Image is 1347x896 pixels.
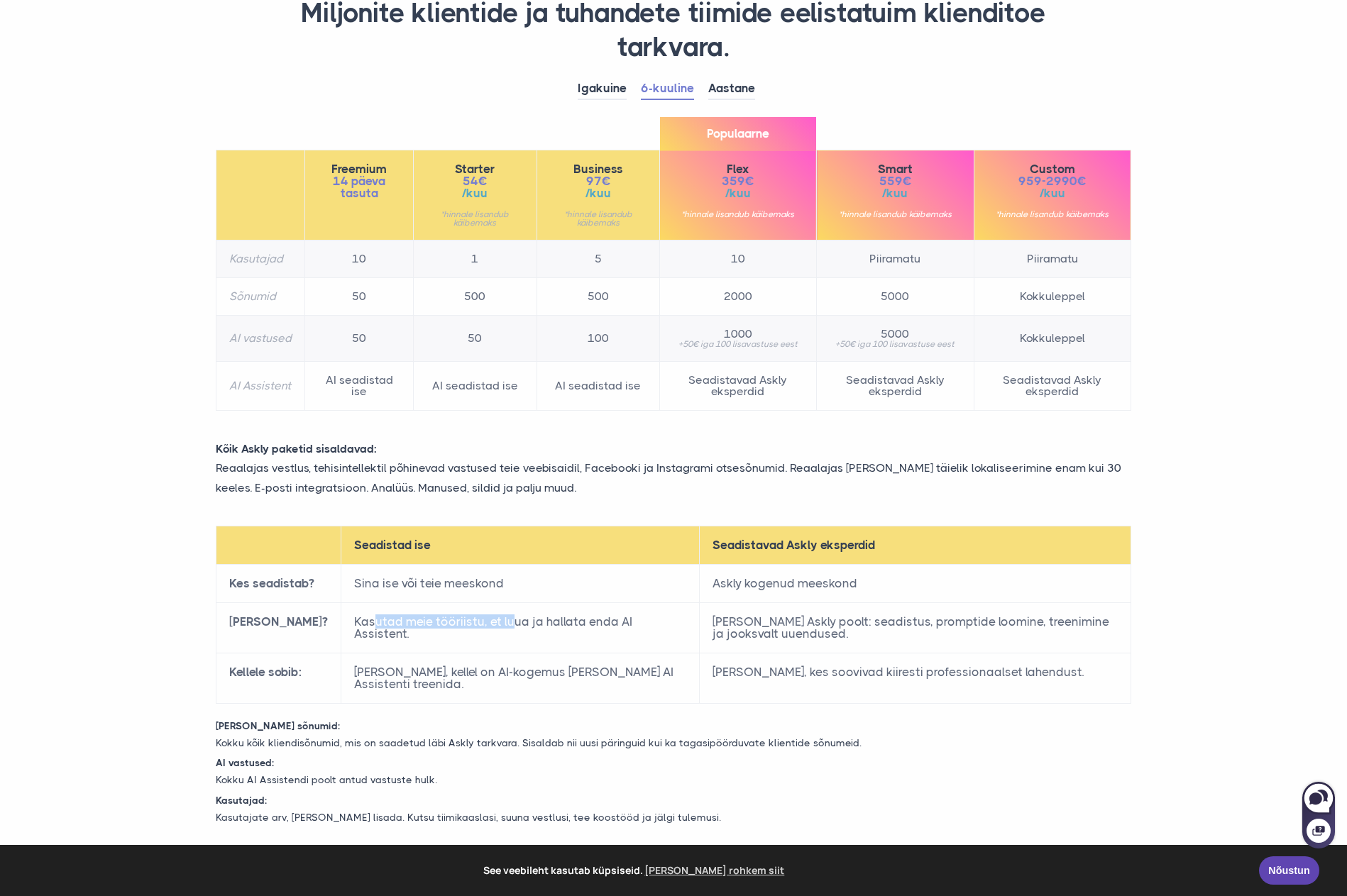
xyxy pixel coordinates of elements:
[305,240,414,278] td: 10
[1301,779,1336,850] iframe: Askly chat
[341,564,700,602] td: Sina ise või teie meeskond
[305,362,414,411] td: AI seadistad ise
[673,328,803,340] span: 1000
[341,526,700,564] th: Seadistad ise
[318,163,400,175] span: Freemium
[987,175,1118,187] span: 959-2990€
[216,653,341,703] th: Kellele sobib:
[660,117,816,150] span: Populaarne
[699,564,1131,602] td: Askly kogenud meeskond
[427,163,523,175] span: Starter
[414,316,537,362] td: 50
[537,240,659,278] td: 5
[537,278,659,316] td: 500
[987,187,1118,199] span: /kuu
[699,526,1131,564] th: Seadistavad Askly eksperdid
[216,757,274,768] strong: AI vastused:
[830,187,960,199] span: /kuu
[427,187,523,199] span: /kuu
[673,163,803,175] span: Flex
[537,362,659,411] td: AI seadistad ise
[205,458,1142,497] p: Reaalajas vestlus, tehisintellektil põhinevad vastused teie veebisaidil, Facebooki ja Instagrami ...
[830,175,960,187] span: 559€
[659,278,816,316] td: 2000
[216,564,341,602] th: Kes seadistab?
[830,328,960,340] span: 5000
[643,860,787,881] a: learn more about cookies
[699,653,1131,703] td: [PERSON_NAME], kes soovivad kiiresti professionaalset lahendust.
[974,278,1131,316] td: Kokkuleppel
[414,240,537,278] td: 1
[216,278,305,316] th: Sõnumid
[427,210,523,227] small: *hinnale lisandub käibemaks
[550,175,647,187] span: 97€
[673,210,803,219] small: *hinnale lisandub käibemaks
[830,210,960,219] small: *hinnale lisandub käibemaks
[537,316,659,362] td: 100
[659,240,816,278] td: 10
[205,809,1142,826] p: Kasutajate arv, [PERSON_NAME] lisada. Kutsu tiimikaaslasi, suuna vestlusi, tee koostööd ja jälgi ...
[830,163,960,175] span: Smart
[817,278,974,316] td: 5000
[550,210,647,227] small: *hinnale lisandub käibemaks
[318,175,400,199] span: 14 päeva tasuta
[987,210,1118,219] small: *hinnale lisandub käibemaks
[205,772,1142,789] p: Kokku AI Assistendi poolt antud vastuste hulk.
[673,187,803,199] span: /kuu
[708,78,755,100] a: Aastane
[673,340,803,348] small: +50€ iga 100 lisavastuse eest
[578,78,627,100] a: Igakuine
[699,602,1131,653] td: [PERSON_NAME] Askly poolt: seadistus, promptide loomine, treenimine ja jooksvalt uuendused.
[216,316,305,362] th: AI vastused
[830,340,960,348] small: +50€ iga 100 lisavastuse eest
[216,240,305,278] th: Kasutajad
[305,278,414,316] td: 50
[427,175,523,187] span: 54€
[987,333,1118,344] span: Kokkuleppel
[673,175,803,187] span: 359€
[21,860,1249,881] span: See veebileht kasutab küpsiseid.
[817,240,974,278] td: Piiramatu
[987,163,1118,175] span: Custom
[305,316,414,362] td: 50
[414,278,537,316] td: 500
[341,653,700,703] td: [PERSON_NAME], kellel on AI-kogemus [PERSON_NAME] AI Assistenti treenida.
[216,442,377,455] strong: Kõik Askly paketid sisaldavad:
[817,362,974,411] td: Seadistavad Askly eksperdid
[974,240,1131,278] td: Piiramatu
[414,362,537,411] td: AI seadistad ise
[1259,856,1319,885] a: Nõustun
[216,720,340,731] strong: [PERSON_NAME] sõnumid:
[216,602,341,653] th: [PERSON_NAME]?
[659,362,816,411] td: Seadistavad Askly eksperdid
[216,795,267,806] strong: Kasutajad:
[550,163,647,175] span: Business
[550,187,647,199] span: /kuu
[974,362,1131,411] td: Seadistavad Askly eksperdid
[341,602,700,653] td: Kasutad meie tööriistu, et luua ja hallata enda AI Assistent.
[216,362,305,411] th: AI Assistent
[641,78,694,100] a: 6-kuuline
[205,735,1142,752] p: Kokku kõik kliendisõnumid, mis on saadetud läbi Askly tarkvara. Sisaldab nii uusi päringuid kui k...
